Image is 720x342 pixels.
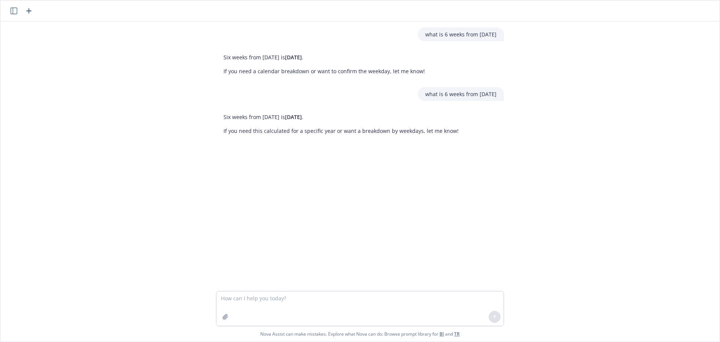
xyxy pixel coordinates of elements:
p: If you need this calculated for a specific year or want a breakdown by weekdays, let me know! [223,127,459,135]
p: what is 6 weeks from [DATE] [425,90,496,98]
p: what is 6 weeks from [DATE] [425,30,496,38]
a: BI [439,331,444,337]
span: [DATE] [285,113,302,121]
p: Six weeks from [DATE] is . [223,53,425,61]
span: [DATE] [285,54,302,61]
a: TR [454,331,460,337]
p: Six weeks from [DATE] is . [223,113,459,121]
p: If you need a calendar breakdown or want to confirm the weekday, let me know! [223,67,425,75]
span: Nova Assist can make mistakes. Explore what Nova can do: Browse prompt library for and [3,326,717,342]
